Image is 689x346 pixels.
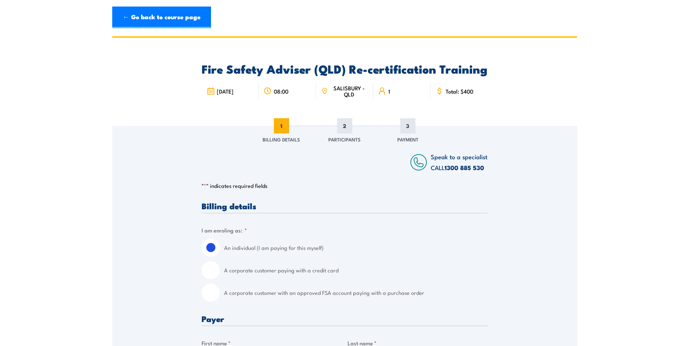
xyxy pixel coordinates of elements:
span: 3 [400,118,416,133]
label: A corporate customer with an approved FSA account paying with a purchase order [224,284,487,302]
span: [DATE] [217,88,234,94]
a: ← Go back to course page [112,7,211,28]
span: Total: $400 [446,88,473,94]
span: 2 [337,118,352,133]
h3: Billing details [202,202,487,210]
span: 08:00 [274,88,288,94]
legend: I am enroling as: [202,226,247,234]
span: Billing Details [263,136,300,143]
h2: Fire Safety Adviser (QLD) Re-certification Training [202,63,487,74]
h3: Payer [202,314,487,323]
span: SALISBURY - QLD [330,85,368,97]
span: Participants [328,136,361,143]
span: 1 [274,118,289,133]
a: 1300 885 530 [445,163,484,172]
span: Payment [397,136,418,143]
span: 1 [388,88,390,94]
label: A corporate customer paying with a credit card [224,261,487,279]
p: " " indicates required fields [202,182,487,189]
label: An individual (I am paying for this myself) [224,239,487,257]
span: Speak to a specialist CALL [431,152,487,172]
